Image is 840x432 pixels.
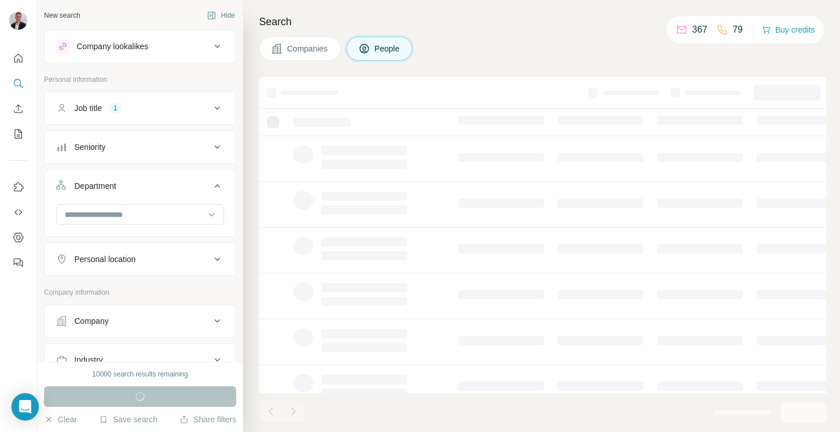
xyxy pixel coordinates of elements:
button: Company lookalikes [45,33,236,60]
button: Enrich CSV [9,98,27,119]
span: Companies [287,43,329,54]
span: People [375,43,401,54]
button: Use Surfe API [9,202,27,223]
p: Company information [44,287,236,298]
button: Hide [199,7,243,24]
div: 1 [109,103,122,113]
button: Seniority [45,133,236,161]
div: Seniority [74,141,105,153]
button: Dashboard [9,227,27,248]
div: Company lookalikes [77,41,148,52]
div: Personal location [74,253,136,265]
button: Buy credits [762,22,815,38]
button: Save search [99,414,157,425]
p: Personal information [44,74,236,85]
div: New search [44,10,80,21]
p: 367 [692,23,707,37]
button: Use Surfe on LinkedIn [9,177,27,197]
button: Department [45,172,236,204]
p: 79 [732,23,743,37]
div: 10000 search results remaining [92,369,188,379]
button: Quick start [9,48,27,69]
button: Industry [45,346,236,374]
button: Share filters [180,414,236,425]
button: Personal location [45,245,236,273]
img: Avatar [9,11,27,30]
button: Feedback [9,252,27,273]
button: Company [45,307,236,335]
button: Job title1 [45,94,236,122]
button: My lists [9,124,27,144]
button: Clear [44,414,77,425]
div: Company [74,315,109,327]
h4: Search [259,14,826,30]
div: Industry [74,354,103,366]
div: Open Intercom Messenger [11,393,39,421]
button: Search [9,73,27,94]
div: Job title [74,102,102,114]
div: Department [74,180,116,192]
